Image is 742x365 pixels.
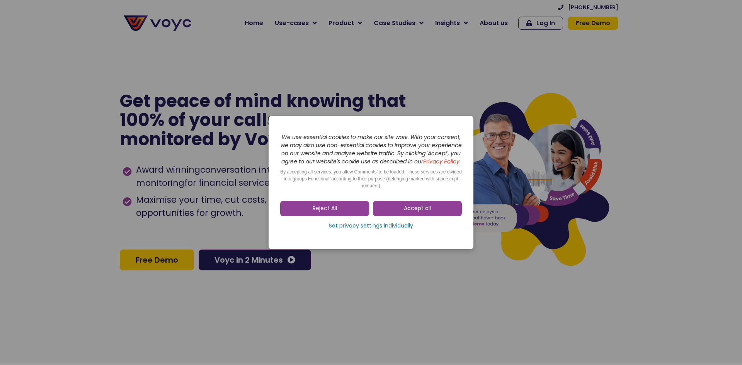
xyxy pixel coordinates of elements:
span: Accept all [404,205,431,212]
sup: 2 [377,168,379,172]
a: Accept all [373,201,462,216]
a: Set privacy settings individually [280,220,462,232]
a: Reject All [280,201,369,216]
sup: 2 [329,175,331,179]
span: Reject All [313,205,337,212]
span: By accepting all services, you allow Comments to be loaded. These services are divided into group... [280,169,462,188]
i: We use essential cookies to make our site work. With your consent, we may also use non-essential ... [281,133,462,165]
a: Privacy Policy [423,158,459,165]
span: Set privacy settings individually [329,222,413,230]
